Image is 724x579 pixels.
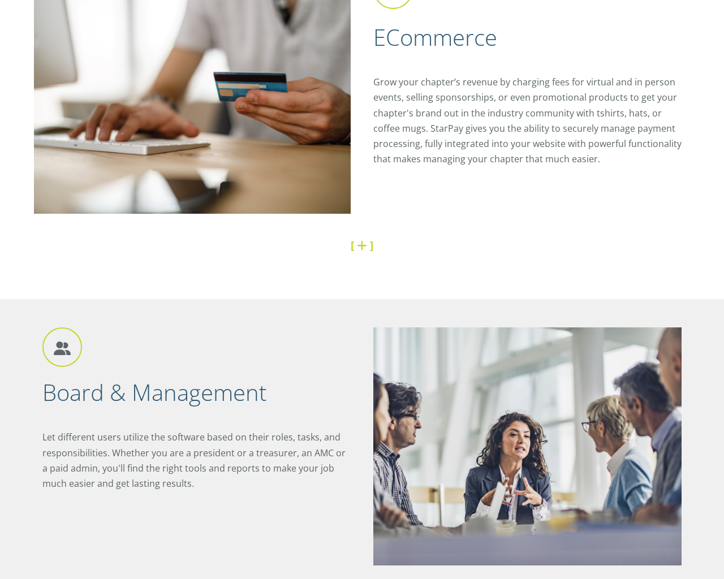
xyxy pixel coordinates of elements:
h2: Board & Management [42,378,351,407]
p: Grow your chapter’s revenue by charging fees for virtual and in person events, selling sponsorshi... [373,75,690,167]
p: Let different users utilize the software based on their roles, tasks, and responsibilities. Wheth... [42,430,351,491]
strong: [ [351,237,354,253]
h2: eCommerce [373,23,690,52]
img: Board Management [373,327,682,565]
strong: ] [370,237,373,253]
